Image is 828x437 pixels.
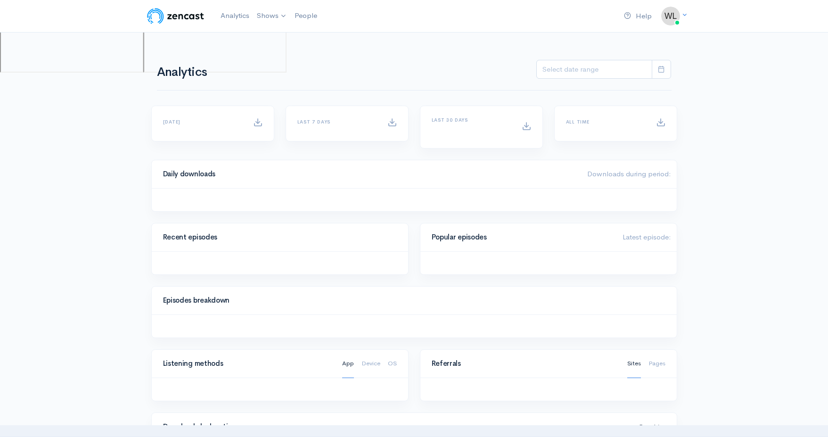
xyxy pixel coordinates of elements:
input: analytics date range selector [536,60,652,79]
span: Latest episode: [623,232,671,241]
h4: Referrals [432,360,616,368]
a: Device [361,349,380,378]
a: Analytics [217,6,253,26]
a: App [342,349,354,378]
img: ... [661,7,680,25]
h1: Analytics [157,66,233,79]
h6: All time [566,119,645,124]
span: Downloads during period: [587,169,671,178]
a: Pages [648,349,665,378]
a: Help [620,6,656,26]
a: Shows [253,6,291,26]
a: Sites [627,349,641,378]
h4: Popular episodes [432,233,611,241]
h6: [DATE] [163,119,242,124]
h4: Downloads by location [163,423,627,431]
h6: Last 30 days [432,117,510,123]
a: People [291,6,321,26]
img: ZenCast Logo [146,7,205,25]
a: OS [388,349,397,378]
h4: Listening methods [163,360,331,368]
h4: Episodes breakdown [163,297,660,305]
h4: Recent episodes [163,233,391,241]
h4: Daily downloads [163,170,576,178]
h6: Last 7 days [297,119,376,124]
